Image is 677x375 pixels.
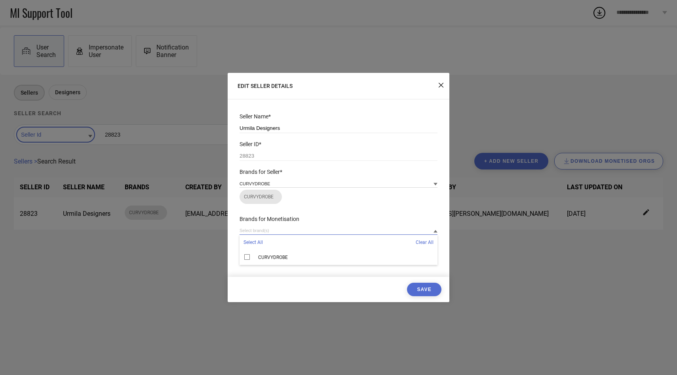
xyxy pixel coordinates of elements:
input: Select brand(s) [240,227,437,235]
div: Brands for Monetisation [240,216,437,222]
button: Save [407,283,441,296]
div: CURVYDROBE [240,250,437,265]
div: Seller Name* [240,113,437,120]
div: Seller ID* [240,141,437,147]
span: Select All [243,240,263,245]
span: CURVYDROBE [244,194,278,200]
span: CURVYDROBE [258,255,288,260]
input: Add seller id here (numbers only) [240,151,437,161]
input: Add seller name here [240,124,437,133]
span: EDIT SELLER DETAILS [238,83,293,89]
div: Brands for Seller* [240,169,437,175]
span: Clear All [416,240,434,245]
